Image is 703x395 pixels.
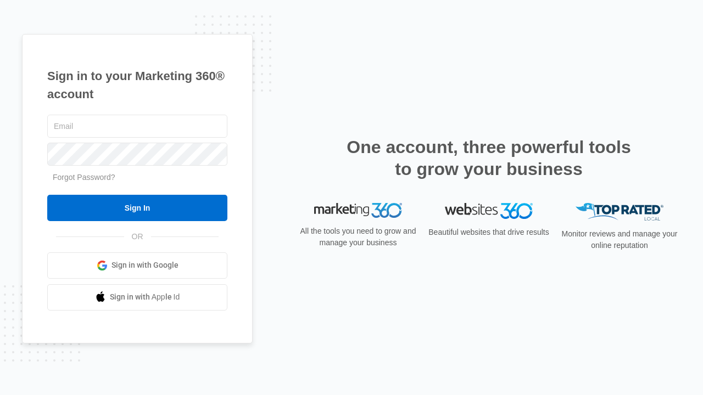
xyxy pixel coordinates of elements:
[47,67,227,103] h1: Sign in to your Marketing 360® account
[427,227,550,238] p: Beautiful websites that drive results
[53,173,115,182] a: Forgot Password?
[110,291,180,303] span: Sign in with Apple Id
[445,203,533,219] img: Websites 360
[47,252,227,279] a: Sign in with Google
[124,231,151,242] span: OR
[47,115,227,138] input: Email
[47,195,227,221] input: Sign In
[297,225,420,249] p: All the tools you need to grow and manage your business
[314,203,402,218] img: Marketing 360
[558,228,681,251] p: Monitor reviews and manage your online reputation
[343,136,634,180] h2: One account, three powerful tools to grow your business
[47,284,227,311] a: Sign in with Apple Id
[111,259,178,271] span: Sign in with Google
[576,203,663,221] img: Top Rated Local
